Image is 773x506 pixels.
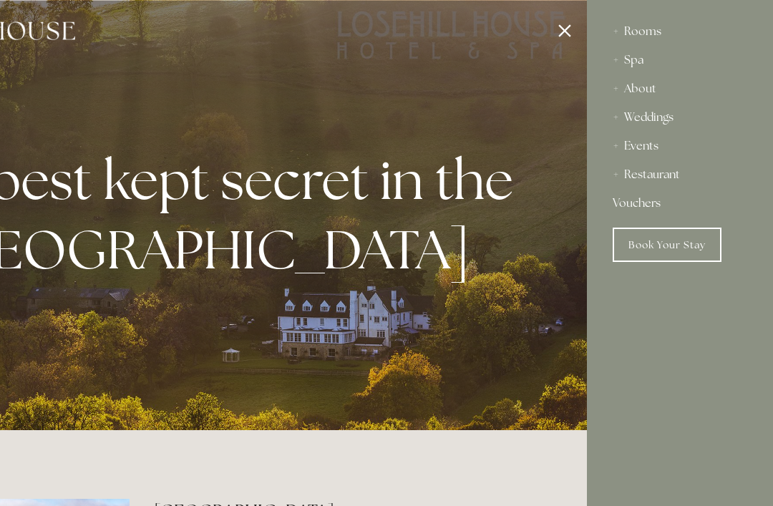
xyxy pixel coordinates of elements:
[613,46,747,74] div: Spa
[613,160,747,189] div: Restaurant
[613,228,721,262] a: Book Your Stay
[613,103,747,132] div: Weddings
[613,189,747,218] a: Vouchers
[613,17,747,46] div: Rooms
[613,74,747,103] div: About
[613,132,747,160] div: Events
